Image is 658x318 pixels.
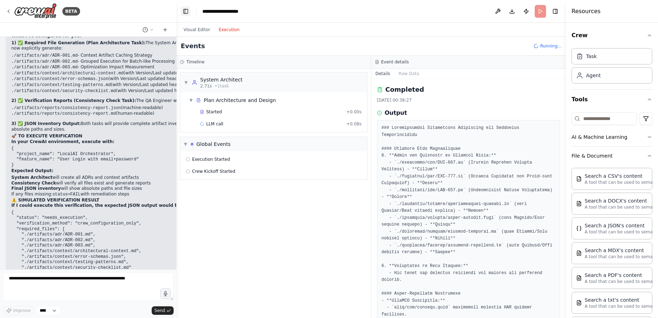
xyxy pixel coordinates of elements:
[11,192,205,198] li: If any files missing: with remediation steps
[11,181,56,186] strong: Consistency Check
[572,147,652,165] button: File & Document
[11,181,205,186] li: will verify all files exist and generate reports
[11,106,121,110] code: ./artifacts/reports/consistency-report.json
[189,97,193,103] span: ▼
[192,157,230,162] span: Execution Started
[11,175,205,181] li: will create all ADRs and context artifacts
[3,306,34,315] button: Improve
[13,308,30,313] span: Improve
[11,71,124,76] code: ./artifacts/context/architectural-context.md
[576,201,582,206] img: DOCXSearchTool
[202,8,248,15] nav: breadcrumb
[11,146,139,167] code: { "project_name": "LocalAI Orchestrator", "feature_name": "User Login with email+password" }
[11,121,205,132] p: Both tasks will provide complete artifact inventories with absolute paths and sizes.
[11,186,205,192] li: will show absolute paths and file sizes
[181,41,205,51] h2: Events
[62,7,80,16] div: BETA
[215,83,229,89] span: • 1 task
[11,59,78,64] code: ./artifacts/adr/ADR-002.md
[11,203,182,208] strong: If I could execute this verification, the expected JSON output would be:
[184,80,188,85] span: ▼
[11,111,205,117] li: (human-readable)
[576,300,582,306] img: TXTSearchTool
[572,128,652,146] button: AI & Machine Learning
[11,105,205,111] li: (machine-readable)
[540,43,562,49] span: Running...
[181,6,191,16] button: Hide left sidebar
[386,85,424,95] h2: Completed
[52,192,80,197] code: status=FAIL
[154,308,165,313] span: Send
[11,40,146,45] strong: 1) ✅ Required File Generation (Plan Architecture Task):
[11,65,78,70] code: ./artifacts/adr/ADR-003.md
[196,141,231,148] div: Global Events
[381,59,409,65] h3: Event details
[206,121,223,127] span: LLM call
[192,169,235,174] span: Crew Kickoff Started
[394,69,423,79] button: Raw Data
[206,109,222,115] span: Started
[576,250,582,256] img: MDXSearchTool
[586,53,597,60] div: Task
[371,69,395,79] button: Details
[11,111,116,116] code: ./artifacts/reports/consistency-report.md
[572,45,652,89] div: Crew
[11,76,205,82] li: (with Version/Last updated headers)
[200,83,212,89] span: 2.71s
[11,83,111,87] code: ./artifacts/context/testing-patterns.md
[572,90,652,109] button: Tools
[11,89,116,93] code: ./artifacts/context/security-checklist.md
[204,97,276,104] div: Plan Architecture and Design
[385,109,407,117] h3: Output
[550,6,560,16] button: Hide right sidebar
[346,109,361,115] span: + 0.00s
[11,64,205,70] li: - Optimization Impact Measurement
[152,306,174,315] button: Send
[11,98,136,103] strong: 2) ✅ Verification Reports (Consistency Check Task):
[11,53,78,58] code: ./artifacts/adr/ADR-001.md
[186,59,204,65] h3: Timeline
[214,25,244,34] button: Execution
[576,226,582,231] img: JSONSearchTool
[11,175,52,180] strong: System Architect
[14,3,57,19] img: Logo
[586,72,601,79] div: Agent
[11,59,205,65] li: - Grouped Execution for Batch-like Processing
[159,25,171,34] button: Start a new chat
[11,168,54,173] strong: Expected Output:
[11,98,205,104] p: The QA Engineer will generate:
[11,88,205,94] li: (with Version/Last updated headers)
[11,70,205,76] li: (with Version/Last updated headers)
[11,121,81,126] strong: 3) ✅ JSON Inventory Output:
[11,139,114,144] strong: In your CrewAI environment, execute with:
[140,25,157,34] button: Switch to previous chat
[179,25,214,34] button: Visual Editor
[11,186,61,191] strong: Final JSON inventory
[346,121,361,127] span: + 0.08s
[184,141,187,147] span: ▼
[160,288,171,299] button: Click to speak your automation idea
[576,176,582,182] img: CSVSearchTool
[572,25,652,45] button: Crew
[11,198,99,203] strong: ⚠️ SIMULATED VERIFICATION RESULT
[572,7,601,16] h4: Resources
[11,134,82,138] strong: 🚀 TO EXECUTE VERIFICATION
[11,82,205,88] li: (with Version/Last updated headers)
[200,76,242,83] div: System Architect
[11,40,205,51] p: The System Architect will now explicitly generate:
[11,76,108,81] code: ./artifacts/context/error-schemas.json
[576,275,582,281] img: PDFSearchTool
[11,53,205,59] li: - Context Artifact Caching Strategy
[377,97,561,103] div: [DATE] 00:38:27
